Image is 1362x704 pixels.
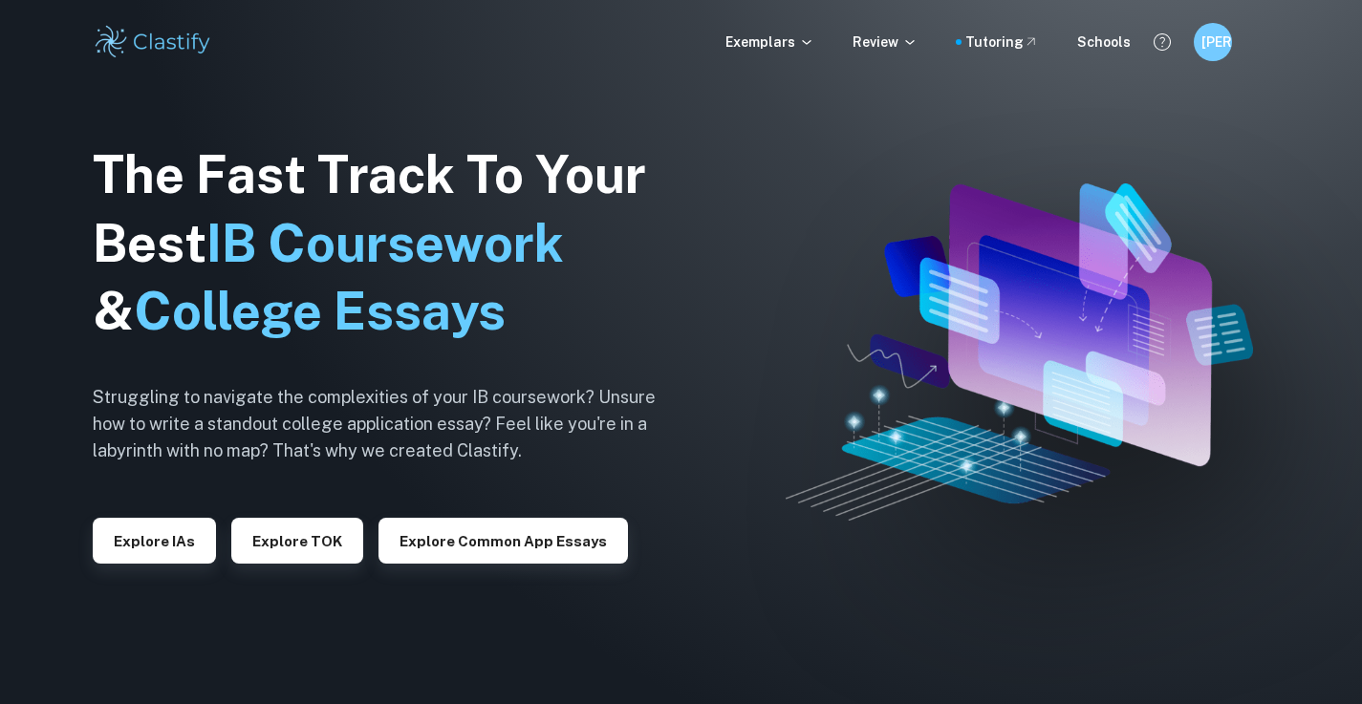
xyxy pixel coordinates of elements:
[93,23,214,61] img: Clastify logo
[786,183,1253,522] img: Clastify hero
[93,518,216,564] button: Explore IAs
[93,531,216,549] a: Explore IAs
[1146,26,1178,58] button: Help and Feedback
[93,140,685,347] h1: The Fast Track To Your Best &
[231,531,363,549] a: Explore TOK
[93,384,685,464] h6: Struggling to navigate the complexities of your IB coursework? Unsure how to write a standout col...
[1194,23,1232,61] button: [PERSON_NAME]
[378,518,628,564] button: Explore Common App essays
[725,32,814,53] p: Exemplars
[1077,32,1131,53] a: Schools
[206,213,564,273] span: IB Coursework
[231,518,363,564] button: Explore TOK
[134,281,506,341] span: College Essays
[853,32,918,53] p: Review
[1201,32,1223,53] h6: [PERSON_NAME]
[378,531,628,549] a: Explore Common App essays
[965,32,1039,53] a: Tutoring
